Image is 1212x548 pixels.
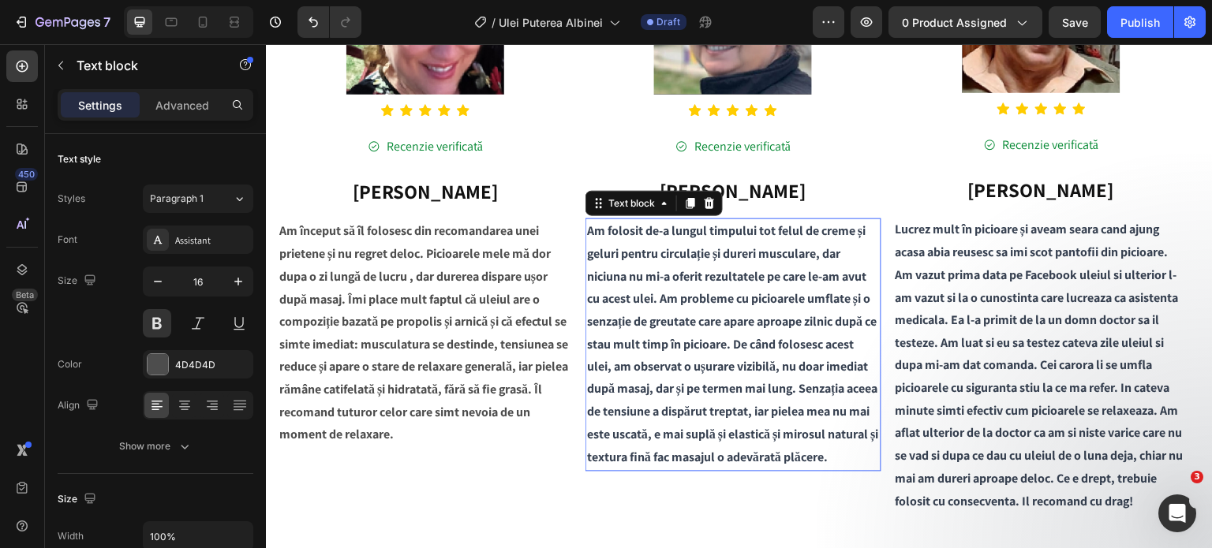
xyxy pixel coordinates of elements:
[12,289,38,301] div: Beta
[6,6,118,38] button: 7
[321,178,613,422] span: Am folosit de-a lungul timpului tot felul de creme și geluri pentru circulație și dureri muscular...
[15,168,38,181] div: 450
[58,233,77,247] div: Font
[175,233,249,248] div: Assistant
[58,489,99,510] div: Size
[1158,494,1196,532] iframe: Intercom live chat
[391,85,544,121] button: Recenzie verificată
[78,97,122,114] p: Settings
[58,529,84,543] div: Width
[297,6,361,38] div: Undo/Redo
[58,432,253,460] button: Show more
[58,152,101,166] div: Text style
[737,90,833,113] div: Recenzie verificată
[103,13,110,32] p: 7
[428,91,525,114] div: Recenzie verificată
[143,185,253,213] button: Paragraph 1
[1191,471,1203,483] span: 3
[699,84,852,119] button: Recenzie verificată
[628,132,923,161] h2: [PERSON_NAME]
[320,132,615,162] h2: [PERSON_NAME]
[58,270,99,292] div: Size
[630,177,918,466] span: Lucrez mult în picioare și aveam seara cand ajung acasa abia reusesc sa imi scot pantofii din pic...
[119,438,193,454] div: Show more
[150,192,204,206] span: Paragraph 1
[902,14,1007,31] span: 0 product assigned
[339,152,392,166] div: Text block
[499,14,603,31] span: Ulei Puterea Albinei
[320,174,615,427] div: Rich Text Editor. Editing area: main
[58,395,102,416] div: Align
[888,6,1042,38] button: 0 product assigned
[266,44,1212,548] iframe: Design area
[58,357,82,371] div: Color
[1062,16,1088,29] span: Save
[1049,6,1101,38] button: Save
[77,56,211,75] p: Text block
[58,192,85,206] div: Styles
[492,14,496,31] span: /
[656,15,680,29] span: Draft
[1120,14,1160,31] div: Publish
[1107,6,1173,38] button: Publish
[175,358,249,372] div: 4D4D4D
[155,97,209,114] p: Advanced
